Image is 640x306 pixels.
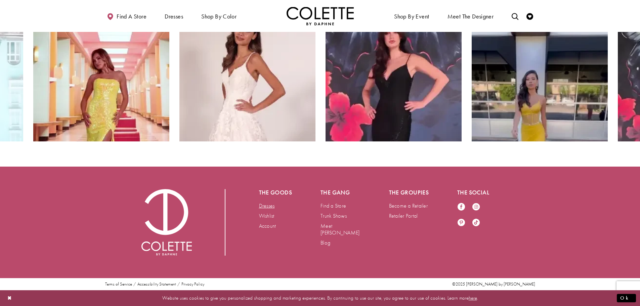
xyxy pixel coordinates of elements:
a: Blog [321,239,330,246]
button: Submit Dialog [617,294,636,302]
a: Trunk Shows [321,212,347,219]
a: Account [259,222,276,229]
a: Accessibility Statement [137,282,176,287]
a: Check Wishlist [525,7,535,25]
h5: The goods [259,189,294,196]
a: Visit our TikTok - Opens in new tab [472,218,480,227]
span: Shop By Event [392,7,431,25]
a: Toggle search [510,7,520,25]
span: Dresses [165,13,183,20]
ul: Follow us [454,199,490,231]
a: Visit our Pinterest - Opens in new tab [457,218,465,227]
span: Shop By Event [394,13,429,20]
a: Instagram Feed Action #0 - Opens in new tab [472,5,608,141]
a: Visit Colette by Daphne Homepage [141,189,192,256]
h5: The groupies [389,189,431,196]
h5: The gang [321,189,362,196]
span: Shop by color [201,13,237,20]
a: Visit our Instagram - Opens in new tab [472,203,480,212]
span: Meet the designer [447,13,494,20]
img: Colette by Daphne [141,189,192,256]
a: Instagram Feed Action #0 - Opens in new tab [33,5,169,141]
button: Close Dialog [4,292,15,304]
span: ©2025 [PERSON_NAME] by [PERSON_NAME] [452,281,535,287]
a: Become a Retailer [389,202,428,209]
a: Instagram Feed Action #0 - Opens in new tab [326,5,462,141]
a: Privacy Policy [181,282,204,287]
a: Visit Home Page [287,7,354,25]
span: Dresses [163,7,185,25]
ul: Post footer menu [102,282,207,287]
a: Terms of Service [105,282,132,287]
p: Website uses cookies to give you personalized shopping and marketing experiences. By continuing t... [48,294,592,303]
a: Visit our Facebook - Opens in new tab [457,203,465,212]
span: Shop by color [200,7,238,25]
a: Dresses [259,202,275,209]
h5: The social [457,189,499,196]
a: Find a store [105,7,148,25]
a: Instagram Feed Action #0 - Opens in new tab [179,5,315,141]
a: Wishlist [259,212,274,219]
a: Find a Store [321,202,346,209]
a: Retailer Portal [389,212,418,219]
a: Meet [PERSON_NAME] [321,222,359,236]
span: Find a store [117,13,146,20]
a: here [469,295,477,301]
img: Colette by Daphne [287,7,354,25]
a: Meet the designer [446,7,496,25]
